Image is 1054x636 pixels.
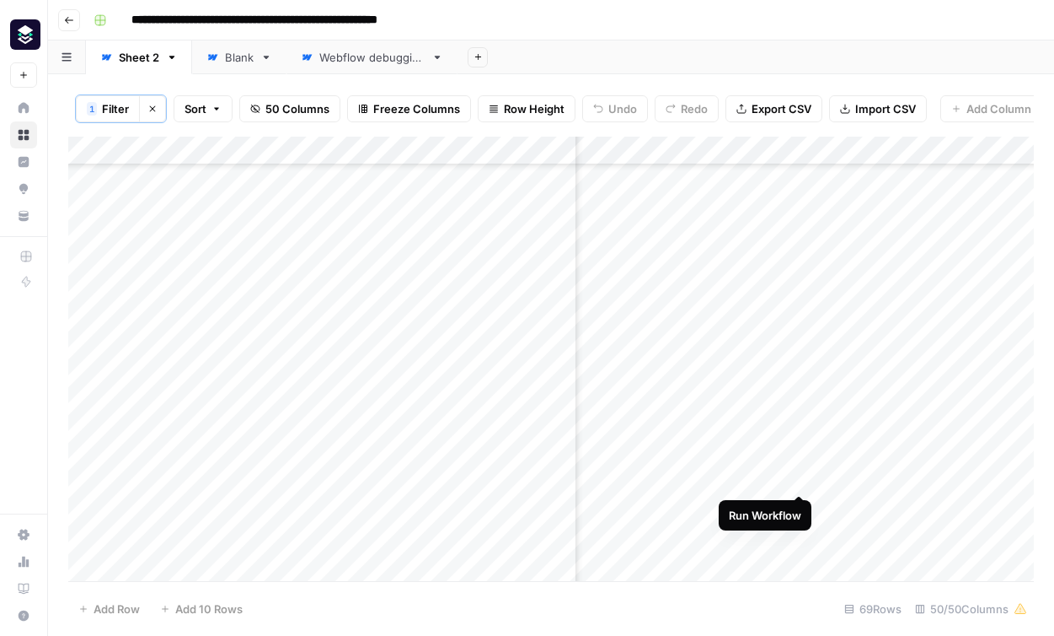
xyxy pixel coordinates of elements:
[10,602,37,629] button: Help + Support
[319,49,425,66] div: Webflow debugging
[185,100,206,117] span: Sort
[582,95,648,122] button: Undo
[478,95,575,122] button: Row Height
[752,100,811,117] span: Export CSV
[855,100,916,117] span: Import CSV
[150,596,253,623] button: Add 10 Rows
[10,13,37,56] button: Workspace: Platformengineering.org
[119,49,159,66] div: Sheet 2
[10,175,37,202] a: Opportunities
[102,100,129,117] span: Filter
[76,95,139,122] button: 1Filter
[175,601,243,617] span: Add 10 Rows
[837,596,908,623] div: 69 Rows
[239,95,340,122] button: 50 Columns
[10,575,37,602] a: Learning Hub
[10,521,37,548] a: Settings
[729,507,801,524] div: Run Workflow
[829,95,927,122] button: Import CSV
[504,100,564,117] span: Row Height
[10,121,37,148] a: Browse
[725,95,822,122] button: Export CSV
[174,95,233,122] button: Sort
[286,40,457,74] a: Webflow debugging
[908,596,1034,623] div: 50/50 Columns
[10,202,37,229] a: Your Data
[192,40,286,74] a: Blank
[87,102,97,116] div: 1
[10,94,37,121] a: Home
[655,95,719,122] button: Redo
[86,40,192,74] a: Sheet 2
[966,100,1031,117] span: Add Column
[940,95,1042,122] button: Add Column
[373,100,460,117] span: Freeze Columns
[347,95,471,122] button: Freeze Columns
[10,548,37,575] a: Usage
[608,100,637,117] span: Undo
[89,102,94,116] span: 1
[225,49,254,66] div: Blank
[265,100,329,117] span: 50 Columns
[68,596,150,623] button: Add Row
[94,601,140,617] span: Add Row
[10,148,37,175] a: Insights
[681,100,708,117] span: Redo
[10,19,40,50] img: Platformengineering.org Logo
